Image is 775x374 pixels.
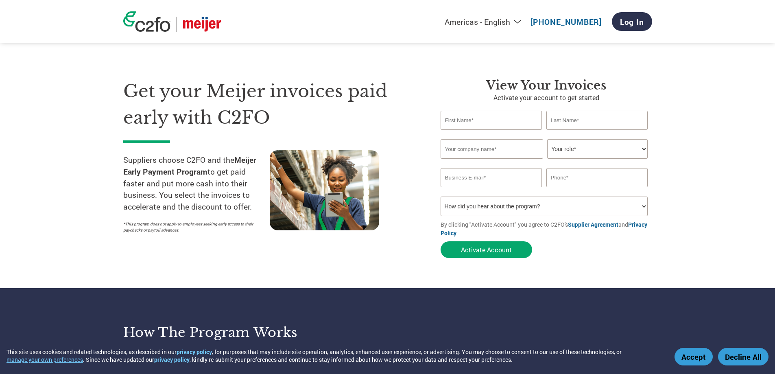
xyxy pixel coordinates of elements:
button: Decline All [718,348,768,365]
p: Suppliers choose C2FO and the to get paid faster and put more cash into their business. You selec... [123,154,270,213]
div: Invalid last name or last name is too long [546,131,648,136]
img: supply chain worker [270,150,379,230]
h3: How the program works [123,324,378,341]
a: [PHONE_NUMBER] [530,17,602,27]
div: Invalid first name or first name is too long [441,131,542,136]
h1: Get your Meijer invoices paid early with C2FO [123,78,416,131]
img: c2fo logo [123,11,170,32]
a: Privacy Policy [441,221,647,237]
input: Last Name* [546,111,648,130]
input: First Name* [441,111,542,130]
div: Inavlid Email Address [441,188,542,193]
p: Activate your account to get started [441,93,652,103]
h3: View Your Invoices [441,78,652,93]
div: Invalid company name or company name is too long [441,160,648,165]
button: Activate Account [441,241,532,258]
input: Phone* [546,168,648,187]
a: Log In [612,12,652,31]
input: Invalid Email format [441,168,542,187]
a: Supplier Agreement [568,221,618,228]
select: Title/Role [547,139,648,159]
button: manage your own preferences [7,356,83,363]
p: By clicking "Activate Account" you agree to C2FO's and [441,220,652,237]
div: Inavlid Phone Number [546,188,648,193]
input: Your company name* [441,139,543,159]
img: Meijer [183,17,221,32]
a: privacy policy [177,348,212,356]
div: This site uses cookies and related technologies, as described in our , for purposes that may incl... [7,348,663,363]
strong: Meijer Early Payment Program [123,155,256,177]
p: *This program does not apply to employees seeking early access to their paychecks or payroll adva... [123,221,262,233]
a: privacy policy [154,356,190,363]
button: Accept [675,348,713,365]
